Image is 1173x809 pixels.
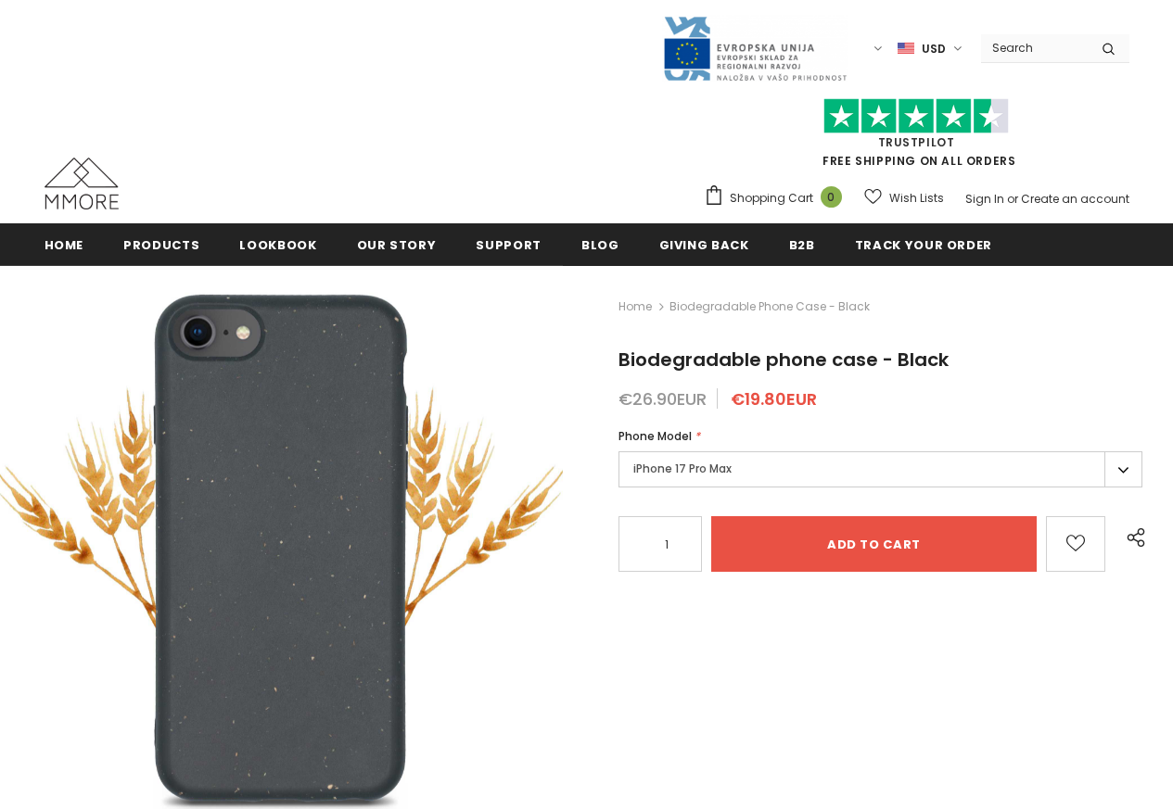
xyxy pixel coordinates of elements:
[855,236,992,254] span: Track your order
[618,428,692,444] span: Phone Model
[476,223,542,265] a: support
[618,451,1142,487] label: iPhone 17 Pro Max
[965,191,1004,207] a: Sign In
[618,296,652,318] a: Home
[476,236,542,254] span: support
[704,184,851,212] a: Shopping Cart 0
[789,223,815,265] a: B2B
[669,296,870,318] span: Biodegradable phone case - Black
[239,223,316,265] a: Lookbook
[662,15,848,82] img: Javni Razpis
[981,34,1088,61] input: Search Site
[730,189,813,208] span: Shopping Cart
[123,236,199,254] span: Products
[922,40,946,58] span: USD
[581,236,619,254] span: Blog
[1007,191,1018,207] span: or
[823,98,1009,134] img: Trust Pilot Stars
[889,189,944,208] span: Wish Lists
[45,223,84,265] a: Home
[357,223,437,265] a: Our Story
[864,182,944,214] a: Wish Lists
[898,41,914,57] img: USD
[789,236,815,254] span: B2B
[821,186,842,208] span: 0
[581,223,619,265] a: Blog
[659,223,749,265] a: Giving back
[357,236,437,254] span: Our Story
[618,387,707,411] span: €26.90EUR
[878,134,955,150] a: Trustpilot
[731,387,817,411] span: €19.80EUR
[662,40,848,56] a: Javni Razpis
[1021,191,1129,207] a: Create an account
[704,107,1129,169] span: FREE SHIPPING ON ALL ORDERS
[855,223,992,265] a: Track your order
[618,347,949,373] span: Biodegradable phone case - Black
[45,158,119,209] img: MMORE Cases
[711,516,1037,572] input: Add to cart
[45,236,84,254] span: Home
[239,236,316,254] span: Lookbook
[659,236,749,254] span: Giving back
[123,223,199,265] a: Products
